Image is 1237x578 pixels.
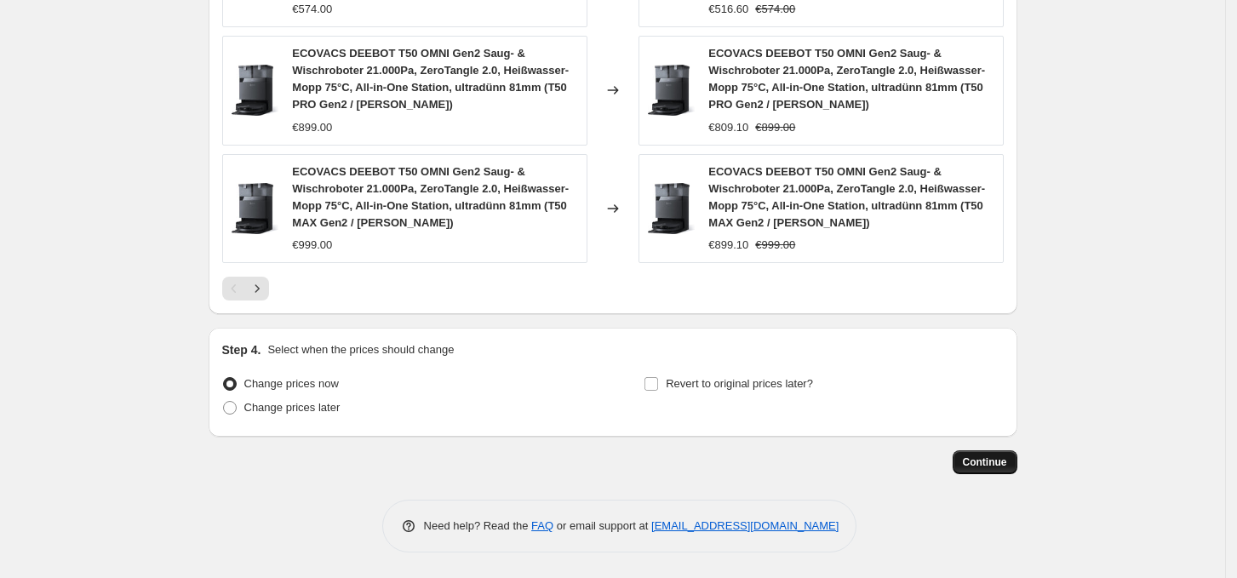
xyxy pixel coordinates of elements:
a: [EMAIL_ADDRESS][DOMAIN_NAME] [651,519,839,532]
strike: €899.00 [755,119,795,136]
div: €809.10 [708,119,748,136]
span: Change prices later [244,401,341,414]
span: ECOVACS DEEBOT T50 OMNI Gen2 Saug- & Wischroboter 21.000Pa, ZeroTangle 2.0, Heißwasser-Mopp 75°C,... [292,165,569,229]
span: Continue [963,455,1007,469]
span: ECOVACS DEEBOT T50 OMNI Gen2 Saug- & Wischroboter 21.000Pa, ZeroTangle 2.0, Heißwasser-Mopp 75°C,... [292,47,569,111]
div: €899.10 [708,237,748,254]
span: Revert to original prices later? [666,377,813,390]
strike: €999.00 [755,237,795,254]
div: €516.60 [708,1,748,18]
span: or email support at [553,519,651,532]
span: Need help? Read the [424,519,532,532]
img: 61TSQr5sRHL._AC_SL1500_80x.jpg [232,183,279,234]
img: 61TSQr5sRHL._AC_SL1500_80x.jpg [232,65,279,116]
nav: Pagination [222,277,269,300]
div: €899.00 [292,119,332,136]
p: Select when the prices should change [267,341,454,358]
span: Change prices now [244,377,339,390]
div: €999.00 [292,237,332,254]
strike: €574.00 [755,1,795,18]
h2: Step 4. [222,341,261,358]
img: 61TSQr5sRHL._AC_SL1500_80x.jpg [648,65,696,116]
img: 61TSQr5sRHL._AC_SL1500_80x.jpg [648,183,696,234]
a: FAQ [531,519,553,532]
div: €574.00 [292,1,332,18]
button: Continue [953,450,1017,474]
button: Next [245,277,269,300]
span: ECOVACS DEEBOT T50 OMNI Gen2 Saug- & Wischroboter 21.000Pa, ZeroTangle 2.0, Heißwasser-Mopp 75°C,... [708,47,985,111]
span: ECOVACS DEEBOT T50 OMNI Gen2 Saug- & Wischroboter 21.000Pa, ZeroTangle 2.0, Heißwasser-Mopp 75°C,... [708,165,985,229]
